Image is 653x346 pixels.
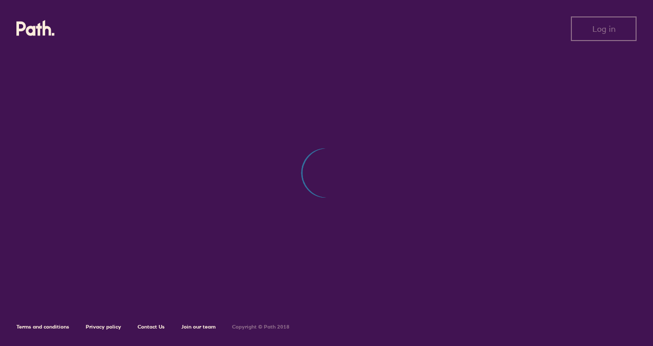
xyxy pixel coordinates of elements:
span: Log in [592,24,616,33]
a: Contact Us [138,323,165,330]
a: Join our team [181,323,216,330]
h6: Copyright © Path 2018 [232,324,290,330]
button: Log in [571,16,637,41]
a: Privacy policy [86,323,121,330]
a: Terms and conditions [16,323,69,330]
